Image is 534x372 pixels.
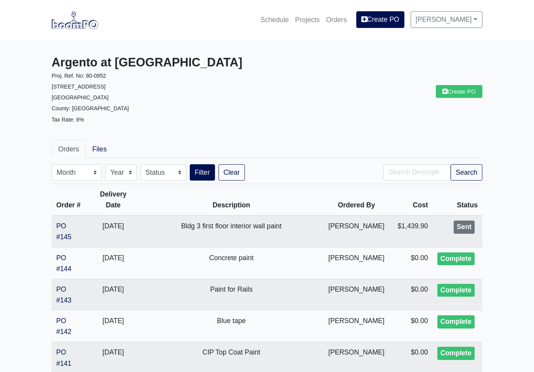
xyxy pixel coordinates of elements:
[437,347,475,360] div: Complete
[52,184,87,216] th: Order #
[324,184,389,216] th: Ordered By
[324,216,389,247] td: [PERSON_NAME]
[52,140,86,158] a: Orders
[56,317,71,335] a: PO #142
[87,184,139,216] th: Delivery Date
[87,216,139,247] td: [DATE]
[356,11,404,28] a: Create PO
[389,184,433,216] th: Cost
[87,247,139,279] td: [DATE]
[436,85,482,98] a: Create PO
[139,311,324,342] td: Blue tape
[389,311,433,342] td: $0.00
[389,247,433,279] td: $0.00
[87,279,139,310] td: [DATE]
[87,311,139,342] td: [DATE]
[292,11,323,28] a: Projects
[324,247,389,279] td: [PERSON_NAME]
[383,164,451,181] input: Search
[257,11,292,28] a: Schedule
[437,284,475,297] div: Complete
[451,164,482,181] button: Search
[437,315,475,329] div: Complete
[52,105,129,111] small: County: [GEOGRAPHIC_DATA]
[52,116,84,123] small: Tax Rate: 6%
[190,164,215,181] button: Filter
[218,164,245,181] a: Clear
[52,94,109,101] small: [GEOGRAPHIC_DATA]
[389,216,433,247] td: $1,439.90
[56,254,71,273] a: PO #144
[52,83,106,90] small: [STREET_ADDRESS]
[56,285,71,304] a: PO #143
[52,11,98,29] img: boomPO
[139,216,324,247] td: Bldg 3 first floor interior wall paint
[411,11,482,28] a: [PERSON_NAME]
[389,279,433,310] td: $0.00
[433,184,482,216] th: Status
[324,279,389,310] td: [PERSON_NAME]
[323,11,350,28] a: Orders
[324,311,389,342] td: [PERSON_NAME]
[139,184,324,216] th: Description
[454,221,475,234] div: Sent
[139,247,324,279] td: Concrete paint
[52,56,261,70] h3: Argento at [GEOGRAPHIC_DATA]
[437,252,475,266] div: Complete
[52,73,106,79] small: Proj. Ref. No: 80-0952
[139,279,324,310] td: Paint for Rails
[86,140,113,158] a: Files
[56,348,71,367] a: PO #141
[56,222,71,241] a: PO #145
